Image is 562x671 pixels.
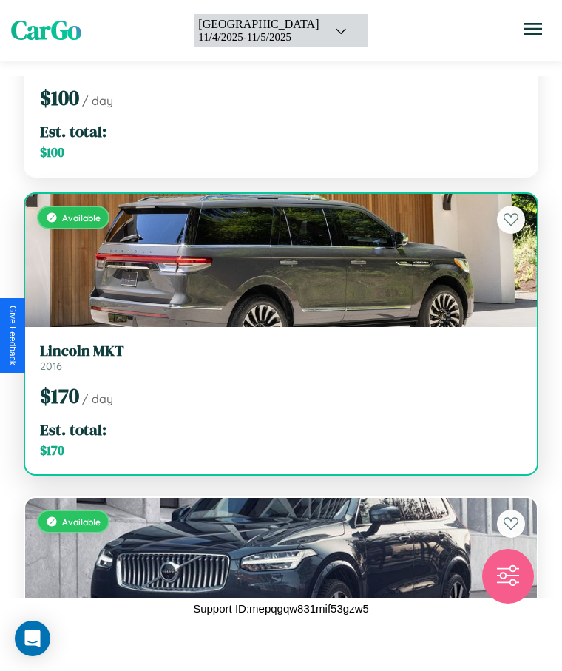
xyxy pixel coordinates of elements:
span: CarGo [11,13,81,48]
div: 11 / 4 / 2025 - 11 / 5 / 2025 [198,31,319,44]
a: Lincoln MKT2016 [40,342,522,373]
span: $ 170 [40,442,64,459]
span: Est. total: [40,419,106,440]
h3: Lincoln MKT [40,342,522,360]
p: Support ID: mepqgqw831mif53gzw5 [193,598,369,618]
span: $ 170 [40,382,79,410]
span: $ 100 [40,144,64,161]
span: Est. total: [40,121,106,142]
span: 2016 [40,360,62,373]
span: Available [62,516,101,527]
div: Open Intercom Messenger [15,621,50,656]
span: $ 100 [40,84,79,112]
span: / day [82,391,113,406]
div: [GEOGRAPHIC_DATA] [198,18,319,31]
div: Give Feedback [7,306,18,365]
span: Available [62,212,101,223]
span: / day [82,93,113,108]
